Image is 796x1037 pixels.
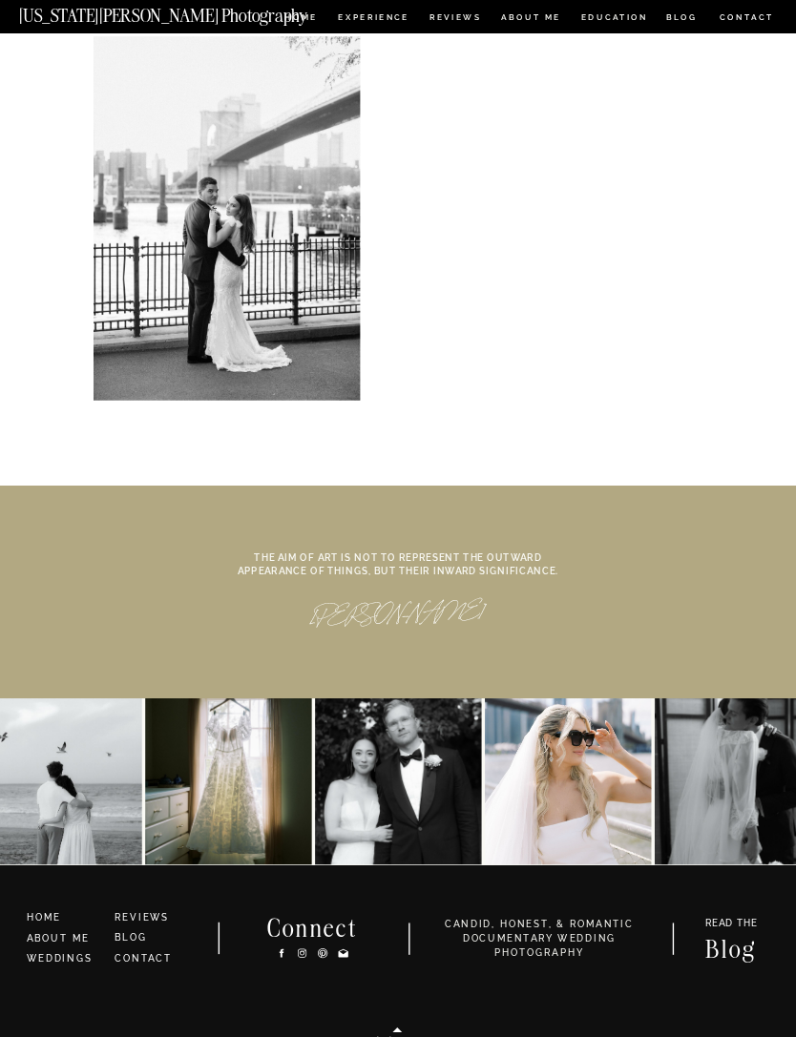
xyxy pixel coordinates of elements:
[666,13,698,25] a: BLOG
[27,933,90,944] a: ABOUT ME
[145,698,311,864] img: Elaine and this dress 🤍🤍🤍
[719,10,774,24] a: CONTACT
[250,916,375,937] h2: Connect
[27,911,104,925] a: HOME
[699,918,765,932] a: READ THE
[236,552,561,587] p: The aim of art is not to represent the outward appearance of things, but their inward significance.
[501,13,561,25] a: ABOUT ME
[282,13,320,25] a: HOME
[19,7,352,18] a: [US_STATE][PERSON_NAME] Photography
[485,698,651,864] img: Dina & Kelvin
[261,600,535,636] p: [PERSON_NAME]
[428,918,651,960] h3: candid, honest, & romantic Documentary Wedding photography
[115,932,147,943] a: BLOG
[115,952,172,963] a: CONTACT
[115,911,169,922] a: REVIEWS
[693,937,770,958] a: Blog
[27,953,93,964] a: WEDDINGS
[315,698,481,864] img: Young and in love in NYC! Dana and Jordan 🤍
[338,13,408,25] a: Experience
[429,13,479,25] a: REVIEWS
[579,13,649,25] a: EDUCATION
